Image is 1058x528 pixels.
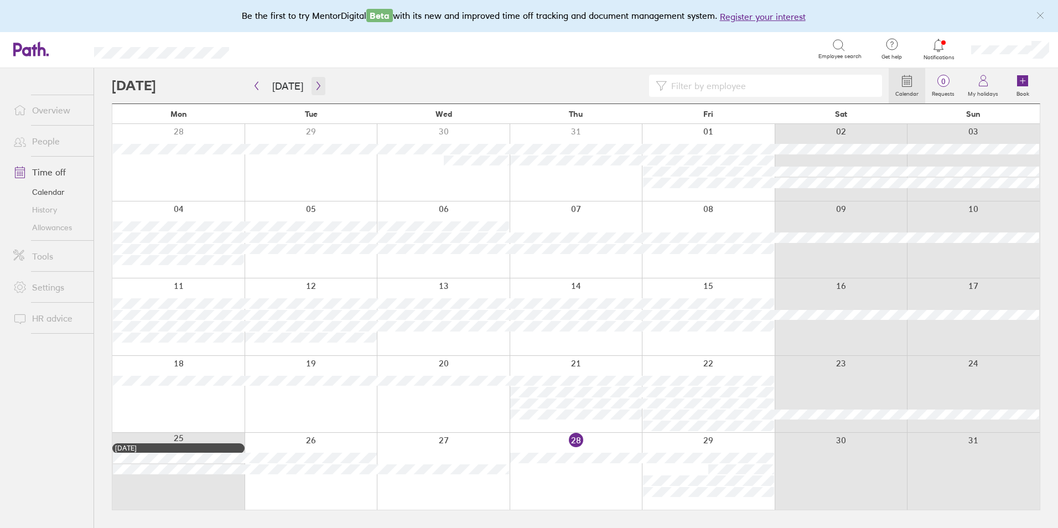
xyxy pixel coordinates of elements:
span: Tue [305,110,318,118]
label: Book [1010,87,1036,97]
span: Sun [966,110,981,118]
span: 0 [925,77,961,86]
a: History [4,201,94,219]
a: My holidays [961,68,1005,103]
a: Book [1005,68,1040,103]
a: Allowances [4,219,94,236]
a: Time off [4,161,94,183]
a: 0Requests [925,68,961,103]
div: Be the first to try MentorDigital with its new and improved time off tracking and document manage... [242,9,817,23]
span: Wed [435,110,452,118]
a: Settings [4,276,94,298]
span: Thu [569,110,583,118]
a: HR advice [4,307,94,329]
a: Calendar [889,68,925,103]
label: Requests [925,87,961,97]
label: Calendar [889,87,925,97]
span: Beta [366,9,393,22]
a: Notifications [921,38,957,61]
span: Employee search [818,53,862,60]
div: Search [259,44,287,54]
a: Overview [4,99,94,121]
span: Get help [874,54,910,60]
a: Calendar [4,183,94,201]
span: Fri [703,110,713,118]
span: Sat [835,110,847,118]
span: Mon [170,110,187,118]
input: Filter by employee [667,75,875,96]
div: [DATE] [115,444,242,452]
label: My holidays [961,87,1005,97]
a: People [4,130,94,152]
span: Notifications [921,54,957,61]
a: Tools [4,245,94,267]
button: Register your interest [720,10,806,23]
button: [DATE] [263,77,312,95]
